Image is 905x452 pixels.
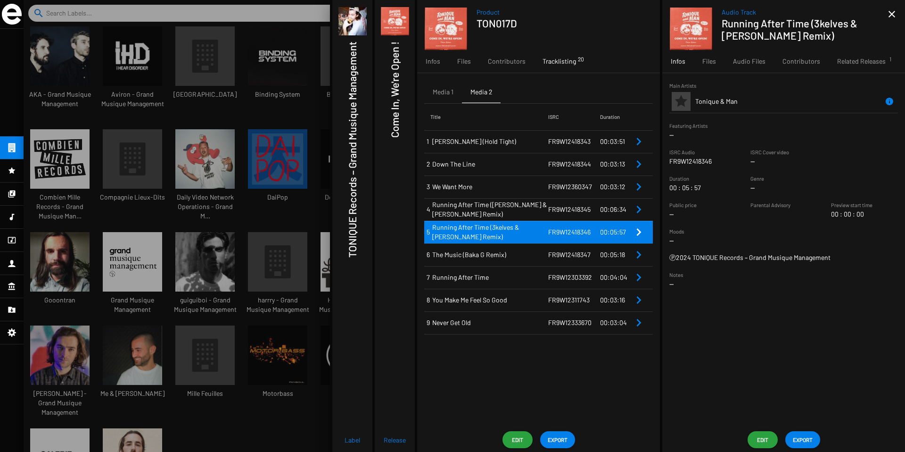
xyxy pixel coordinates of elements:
[543,57,576,66] span: Tracklisting
[2,4,22,25] img: grand-sigle.svg
[633,272,644,283] mat-icon: Remove Reference
[433,87,453,97] div: Media 1
[425,8,467,50] img: Cover-%282%29.jpg
[633,294,644,306] mat-icon: Remove Reference
[669,176,689,182] small: Duration
[600,160,625,168] span: 00:03:13
[426,57,440,66] span: Infos
[432,318,548,327] span: Never Get Old
[831,202,872,208] small: Preview start time
[540,431,575,448] button: EXPORT
[669,183,682,193] span: 00
[702,57,716,66] span: Files
[427,205,430,213] span: 4
[785,431,820,448] button: EXPORT
[488,57,526,66] span: Contributors
[669,228,684,234] small: Moods
[671,57,685,66] span: Infos
[750,202,790,208] small: Parental Advisory
[682,183,694,193] span: 05
[755,431,770,448] span: Edit
[600,205,626,213] span: 00:06:34
[346,42,358,258] h1: TONIQUE Records – Grand Musique Management
[600,183,625,191] span: 00:03:12
[338,7,367,35] img: telechargement-%281%29.jpeg
[782,57,820,66] span: Contributors
[733,57,765,66] span: Audio Files
[388,42,401,138] h1: Come In, We're Open !
[548,137,591,145] span: FR9W12418343
[430,112,441,122] div: Title
[548,318,592,326] span: FR9W12333670
[432,182,548,192] span: We Want More
[669,130,898,140] p: --
[477,17,635,29] h1: TON017D
[856,209,864,219] span: 00
[669,83,696,89] small: Main Artists
[502,431,533,448] button: Edit
[722,8,888,17] span: Audio Track
[432,250,548,259] span: The Music (Baka G Remix)
[600,112,633,122] div: Duration
[670,8,712,50] img: Cover-%282%29.jpg
[548,112,559,122] div: ISRC
[600,112,620,122] div: Duration
[432,159,548,169] span: Down The Line
[669,279,898,289] p: --
[669,157,712,166] p: FR9W12418346
[548,183,592,191] span: FR9W12360347
[633,317,644,328] mat-icon: Remove Reference
[432,273,548,282] span: Running After Time
[669,236,684,245] p: --
[548,431,568,448] span: EXPORT
[345,435,360,445] span: Label
[432,223,548,242] span: Running After Time (3kelves & [PERSON_NAME] Remix)
[548,205,591,213] span: FR9W12418345
[600,318,627,326] span: 00:03:04
[886,8,897,20] mat-icon: close
[694,183,701,193] span: 57
[600,137,625,145] span: 00:03:51
[427,296,430,304] span: 8
[432,137,548,146] span: [PERSON_NAME] (Hold Tight)
[750,183,764,193] p: --
[669,202,697,208] small: Public price
[432,200,548,219] span: Running After Time ([PERSON_NAME] & [PERSON_NAME] Remix)
[633,249,644,260] mat-icon: Remove Reference
[600,273,627,281] span: 00:04:04
[548,228,591,236] span: FR9W12418346
[384,435,406,445] span: Release
[432,295,548,305] span: You Make Me Feel So Good
[427,318,430,326] span: 9
[600,296,625,304] span: 00:03:16
[548,251,591,259] span: FR9W12418347
[669,149,695,155] small: ISRC Audio
[722,17,880,42] h1: Running After Time (3kelves & [PERSON_NAME] Remix)
[427,228,430,236] span: 5
[750,176,764,182] small: Genre
[750,149,789,155] small: ISRC Cover video
[793,431,813,448] span: EXPORT
[844,209,856,219] span: 00
[548,112,600,122] div: ISRC
[669,272,683,278] small: Notes
[548,160,591,168] span: FR9W12418344
[457,57,471,66] span: Files
[430,112,548,122] div: Title
[748,431,778,448] button: Edit
[633,136,644,147] mat-icon: Remove Reference
[600,228,626,236] span: 00:05:57
[837,57,886,66] span: Related Releases
[510,431,525,448] span: Edit
[633,181,644,193] mat-icon: Remove Reference
[427,273,430,281] span: 7
[831,209,844,219] span: 00
[600,251,625,259] span: 00:05:18
[548,296,590,304] span: FR9W12311743
[750,157,789,166] p: --
[548,273,592,281] span: FR9W12303392
[427,251,430,259] span: 6
[669,253,831,261] span: Ⓟ2024 TONIQUE Records – Grand Musique Management
[427,183,430,191] span: 3
[669,123,708,129] small: Featuring Artists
